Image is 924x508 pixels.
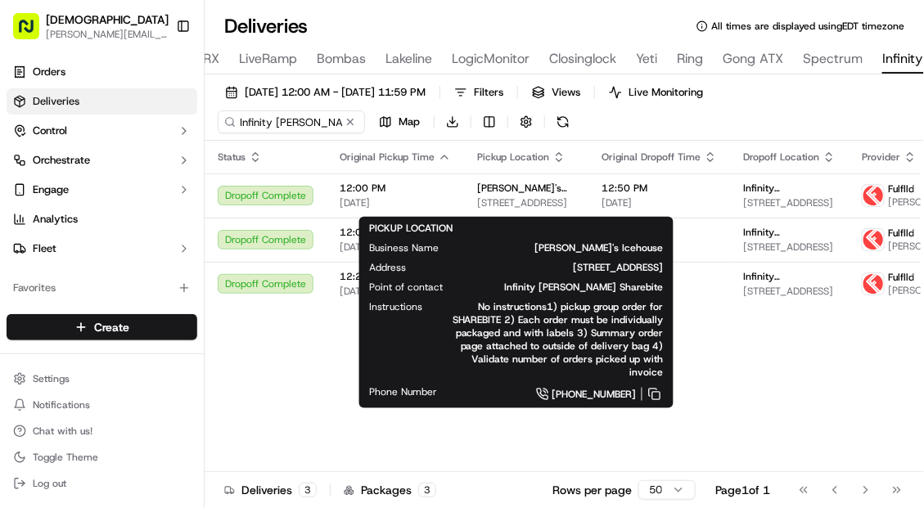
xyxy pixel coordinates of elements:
[340,226,451,239] span: 12:00 PM
[16,65,298,91] p: Welcome 👋
[369,300,422,313] span: Instructions
[7,177,197,203] button: Engage
[224,482,317,498] div: Deliveries
[340,285,451,298] span: [DATE]
[224,13,308,39] h1: Deliveries
[7,206,197,232] a: Analytics
[56,155,268,172] div: Start new chat
[33,153,90,168] span: Orchestrate
[677,49,703,69] span: Ring
[218,81,433,104] button: [DATE] 12:00 AM - [DATE] 11:59 PM
[743,241,836,254] span: [STREET_ADDRESS]
[33,236,125,253] span: Knowledge Base
[132,230,269,259] a: 💻API Documentation
[743,285,836,298] span: [STREET_ADDRESS]
[452,49,530,69] span: LogicMonitor
[7,472,197,495] button: Log out
[239,49,297,69] span: LiveRamp
[862,151,900,164] span: Provider
[447,81,511,104] button: Filters
[245,85,426,100] span: [DATE] 12:00 AM - [DATE] 11:59 PM
[218,151,246,164] span: Status
[552,110,575,133] button: Refresh
[372,110,427,133] button: Map
[602,81,710,104] button: Live Monitoring
[33,451,98,464] span: Toggle Theme
[432,261,664,274] span: [STREET_ADDRESS]
[399,115,420,129] span: Map
[163,276,198,289] span: Pylon
[33,477,66,490] span: Log out
[888,227,914,240] span: Fulflld
[715,482,770,498] div: Page 1 of 1
[317,49,366,69] span: Bombas
[7,446,197,469] button: Toggle Theme
[636,49,657,69] span: Yeti
[385,49,432,69] span: Lakeline
[46,28,169,41] button: [PERSON_NAME][EMAIL_ADDRESS][DOMAIN_NAME]
[7,59,197,85] a: Orders
[888,182,914,196] span: Fulflld
[463,385,664,403] a: [PHONE_NUMBER]
[33,372,70,385] span: Settings
[743,196,836,209] span: [STREET_ADDRESS]
[56,172,207,185] div: We're available if you need us!
[369,241,439,254] span: Business Name
[7,275,197,301] div: Favorites
[602,196,717,209] span: [DATE]
[723,49,783,69] span: Gong ATX
[477,196,575,209] span: [STREET_ADDRESS]
[7,147,197,173] button: Orchestrate
[138,238,151,251] div: 💻
[743,270,836,283] span: Infinity [PERSON_NAME] - Floor Building 5 (V)
[7,420,197,443] button: Chat with us!
[7,314,197,340] button: Create
[549,49,616,69] span: Closinglock
[7,7,169,46] button: [DEMOGRAPHIC_DATA][PERSON_NAME][EMAIL_ADDRESS][DOMAIN_NAME]
[33,182,69,197] span: Engage
[33,65,65,79] span: Orders
[33,241,56,256] span: Fleet
[340,241,451,254] span: [DATE]
[16,238,29,251] div: 📗
[369,261,406,274] span: Address
[369,385,437,398] span: Phone Number
[863,185,884,206] img: profile_Fulflld_OnFleet_Thistle_SF.png
[743,226,836,239] span: Infinity [PERSON_NAME] - Floor Building 5 (V)
[340,196,451,209] span: [DATE]
[7,88,197,115] a: Deliveries
[465,241,664,254] span: [PERSON_NAME]'s Icehouse
[94,319,129,335] span: Create
[888,271,914,284] span: Fulflld
[448,300,664,379] span: No instructions1) pickup group order for SHAREBITE 2) Each order must be individually packaged an...
[278,160,298,180] button: Start new chat
[46,11,169,28] button: [DEMOGRAPHIC_DATA]
[863,273,884,294] img: profile_Fulflld_OnFleet_Thistle_SF.png
[16,16,49,48] img: Nash
[369,222,453,235] span: PICKUP LOCATION
[629,85,703,100] span: Live Monitoring
[552,388,637,401] span: [PHONE_NUMBER]
[477,151,549,164] span: Pickup Location
[743,182,836,195] span: Infinity [PERSON_NAME] - Floor Building 5 (V)
[344,482,436,498] div: Packages
[43,105,295,122] input: Got a question? Start typing here...
[477,182,575,195] span: [PERSON_NAME]'s Icehouse
[155,236,263,253] span: API Documentation
[469,281,664,294] span: Infinity [PERSON_NAME] Sharebite
[33,94,79,109] span: Deliveries
[369,281,443,294] span: Point of contact
[602,151,701,164] span: Original Dropoff Time
[602,182,717,195] span: 12:50 PM
[299,483,317,497] div: 3
[16,155,46,185] img: 1736555255976-a54dd68f-1ca7-489b-9aae-adbdc363a1c4
[711,20,904,33] span: All times are displayed using EDT timezone
[115,276,198,289] a: Powered byPylon
[743,151,819,164] span: Dropoff Location
[863,229,884,250] img: profile_Fulflld_OnFleet_Thistle_SF.png
[7,118,197,144] button: Control
[10,230,132,259] a: 📗Knowledge Base
[33,124,67,138] span: Control
[340,270,451,283] span: 12:25 PM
